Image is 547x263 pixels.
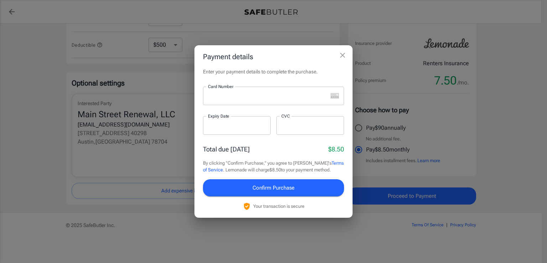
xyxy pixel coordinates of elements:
label: Card Number [208,83,233,89]
iframe: Secure CVC input frame [281,122,339,129]
iframe: Secure expiration date input frame [208,122,266,129]
label: CVC [281,113,290,119]
p: By clicking "Confirm Purchase," you agree to [PERSON_NAME]'s . Lemonade will charge $8.50 to your... [203,160,344,174]
h2: Payment details [194,45,353,68]
span: Confirm Purchase [252,183,295,192]
iframe: Secure card number input frame [208,92,328,99]
svg: unknown [330,93,339,99]
p: Your transaction is secure [253,203,304,210]
p: $8.50 [328,144,344,154]
button: Confirm Purchase [203,179,344,196]
label: Expiry Date [208,113,229,119]
p: Enter your payment details to complete the purchase. [203,68,344,75]
p: Total due [DATE] [203,144,250,154]
button: close [335,48,350,62]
